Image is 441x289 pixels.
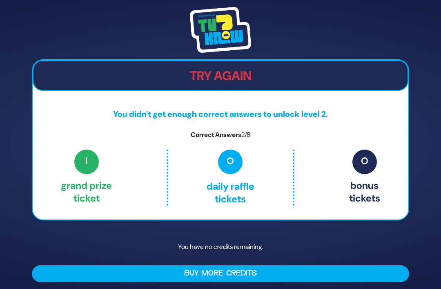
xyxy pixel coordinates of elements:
p: Bonus tickets [349,150,380,205]
span: 1 [74,150,99,174]
h2: Try Again [33,68,408,83]
p: You have no credits remaining. [32,235,409,259]
button: Buy More Credits [32,265,409,282]
img: Tournament Logo [190,7,251,53]
span: 0 [218,150,243,174]
p: Correct Answers [33,130,408,140]
span: 2/8 [241,130,250,139]
p: You didn't get enough correct answers to unlock level 2. [33,108,408,120]
p: Daily Raffle tickets [185,150,276,205]
p: Grand Prize ticket [61,150,112,205]
span: 0 [352,150,377,174]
